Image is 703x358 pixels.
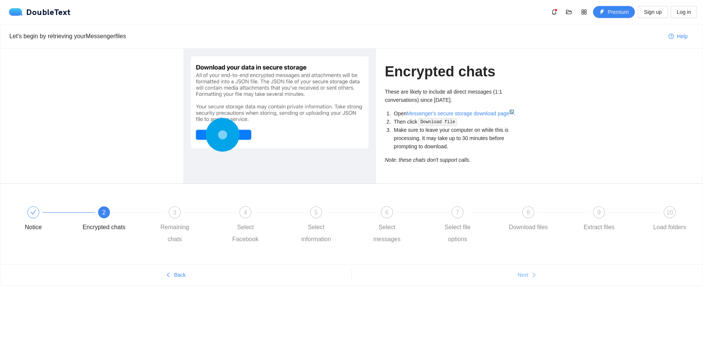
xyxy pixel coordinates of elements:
span: 10 [666,209,673,216]
span: 5 [315,209,318,216]
div: Select information [294,221,338,245]
p: These are likely to include all direct messages (1:1 conversations) since [DATE]. [385,88,520,104]
div: Load folders [653,221,686,233]
a: Messenger's secure storage download page↗ [407,110,514,116]
span: Next [517,271,528,279]
button: bell [548,6,560,18]
img: logo [9,8,26,16]
button: Nextright [352,269,703,281]
span: Help [677,32,688,40]
div: 6Select messages [365,206,436,245]
span: check [30,209,36,215]
span: right [531,272,537,278]
span: Sign up [644,8,661,16]
div: 7Select file options [436,206,507,245]
li: Make sure to leave your computer on while this is processing. It may take up to 30 minutes before... [392,126,520,151]
div: Notice [12,206,82,233]
span: 9 [597,209,601,216]
div: 2Encrypted chats [82,206,153,233]
span: thunderbolt [599,9,605,15]
div: Extract files [584,221,615,233]
i: Note: these chats don't support calls. [385,157,471,163]
div: Select file options [436,221,479,245]
code: Download file [418,118,457,126]
div: 10Load folders [648,206,691,233]
div: Select Facebook [224,221,267,245]
div: Select messages [365,221,409,245]
span: 4 [244,209,247,216]
span: question-circle [669,34,674,40]
span: folder-open [563,9,575,15]
span: 3 [173,209,177,216]
button: appstore [578,6,590,18]
button: Log in [671,6,697,18]
div: 5Select information [294,206,365,245]
span: 8 [527,209,530,216]
div: 8Download files [507,206,577,233]
div: 4Select Facebook [224,206,294,245]
div: Download files [509,221,548,233]
div: Notice [25,221,42,233]
div: Encrypted chats [83,221,126,233]
li: Then click [392,118,520,126]
button: Sign up [638,6,667,18]
span: 2 [103,209,106,216]
sup: ↗ [509,109,514,114]
span: 7 [456,209,459,216]
button: folder-open [563,6,575,18]
button: leftBack [0,269,351,281]
h1: Encrypted chats [385,63,520,81]
button: thunderboltPremium [593,6,635,18]
li: Open . [392,109,520,118]
div: 9Extract files [577,206,648,233]
span: bell [548,9,560,15]
div: Let's begin by retrieving your Messenger files [9,31,663,41]
span: 6 [385,209,389,216]
span: Premium [608,8,629,16]
div: DoubleText [9,8,71,16]
button: question-circleHelp [663,30,694,42]
span: Log in [677,8,691,16]
div: Remaining chats [153,221,196,245]
span: left [166,272,171,278]
a: logoDoubleText [9,8,71,16]
span: appstore [578,9,590,15]
div: 3Remaining chats [153,206,224,245]
span: Back [174,271,186,279]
